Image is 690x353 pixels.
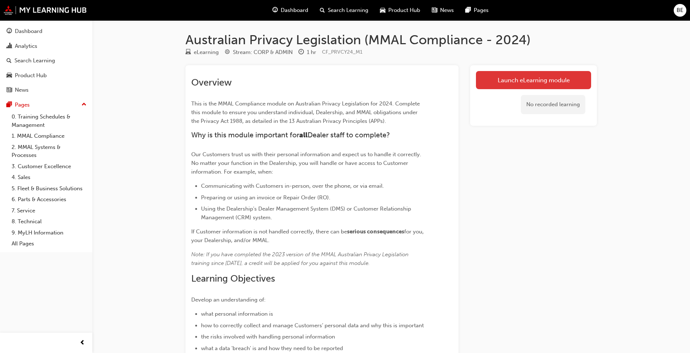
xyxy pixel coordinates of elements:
[191,251,410,266] span: Note: If you have completed the 2023 version of the MMAL Australian Privacy Legislation training ...
[7,102,12,108] span: pages-icon
[185,48,219,57] div: Type
[9,216,89,227] a: 8. Technical
[185,32,597,48] h1: Australian Privacy Legislation (MMAL Compliance - 2024)
[3,69,89,82] a: Product Hub
[9,111,89,130] a: 0. Training Schedules & Management
[281,6,308,14] span: Dashboard
[7,28,12,35] span: guage-icon
[7,43,12,50] span: chart-icon
[191,296,265,303] span: Develop an understanding of:
[3,54,89,67] a: Search Learning
[201,345,343,352] span: what a data 'breach' is and how they need to be reported
[9,183,89,194] a: 5. Fleet & Business Solutions
[225,48,293,57] div: Stream
[201,194,330,201] span: Preparing or using an invoice or Repair Order (RO).
[9,194,89,205] a: 6. Parts & Accessories
[15,42,37,50] div: Analytics
[3,83,89,97] a: News
[9,161,89,172] a: 3. Customer Excellence
[308,131,390,139] span: Dealer staff to complete?
[328,6,368,14] span: Search Learning
[320,6,325,15] span: search-icon
[9,142,89,161] a: 2. MMAL Systems & Processes
[322,49,363,55] span: Learning resource code
[7,58,12,64] span: search-icon
[267,3,314,18] a: guage-iconDashboard
[9,130,89,142] a: 1. MMAL Compliance
[374,3,426,18] a: car-iconProduct Hub
[225,49,230,56] span: target-icon
[272,6,278,15] span: guage-icon
[191,151,423,175] span: Our Customers trust us with their personal information and expect us to handle it correctly. No m...
[15,27,42,36] div: Dashboard
[15,86,29,94] div: News
[426,3,460,18] a: news-iconNews
[9,205,89,216] a: 7. Service
[194,48,219,57] div: eLearning
[191,77,232,88] span: Overview
[201,322,424,329] span: how to correctly collect and manage Customers’ personal data and why this is important
[9,172,89,183] a: 4. Sales
[201,311,273,317] span: what personal information is
[201,183,384,189] span: Communicating with Customers in-person, over the phone, or via email.
[380,6,385,15] span: car-icon
[201,333,335,340] span: the risks involved with handling personal information
[81,100,87,109] span: up-icon
[440,6,454,14] span: News
[677,6,683,14] span: BE
[14,57,55,65] div: Search Learning
[476,71,591,89] a: Launch eLearning module
[3,98,89,112] button: Pages
[298,48,316,57] div: Duration
[432,6,437,15] span: news-icon
[185,49,191,56] span: learningResourceType_ELEARNING-icon
[521,95,585,114] div: No recorded learning
[191,228,347,235] span: If Customer information is not handled correctly, there can be
[191,273,275,284] span: Learning Objectives
[15,101,30,109] div: Pages
[298,49,304,56] span: clock-icon
[3,23,89,98] button: DashboardAnalyticsSearch LearningProduct HubNews
[3,25,89,38] a: Dashboard
[191,100,421,124] span: This is the MMAL Compliance module on Australian Privacy Legislation for 2024. Complete this modu...
[299,131,308,139] span: all
[7,72,12,79] span: car-icon
[9,227,89,238] a: 9. MyLH Information
[465,6,471,15] span: pages-icon
[191,131,299,139] span: Why is this module important for
[388,6,420,14] span: Product Hub
[4,5,87,15] img: mmal
[7,87,12,94] span: news-icon
[460,3,494,18] a: pages-iconPages
[314,3,374,18] a: search-iconSearch Learning
[233,48,293,57] div: Stream: CORP & ADMIN
[347,228,404,235] span: serious consequences
[3,40,89,53] a: Analytics
[15,71,47,80] div: Product Hub
[307,48,316,57] div: 1 hr
[474,6,489,14] span: Pages
[201,205,413,221] span: Using the Dealership's Dealer Management System (DMS) or Customer Relationship Management (CRM) s...
[9,238,89,249] a: All Pages
[674,4,686,17] button: BE
[80,339,85,348] span: prev-icon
